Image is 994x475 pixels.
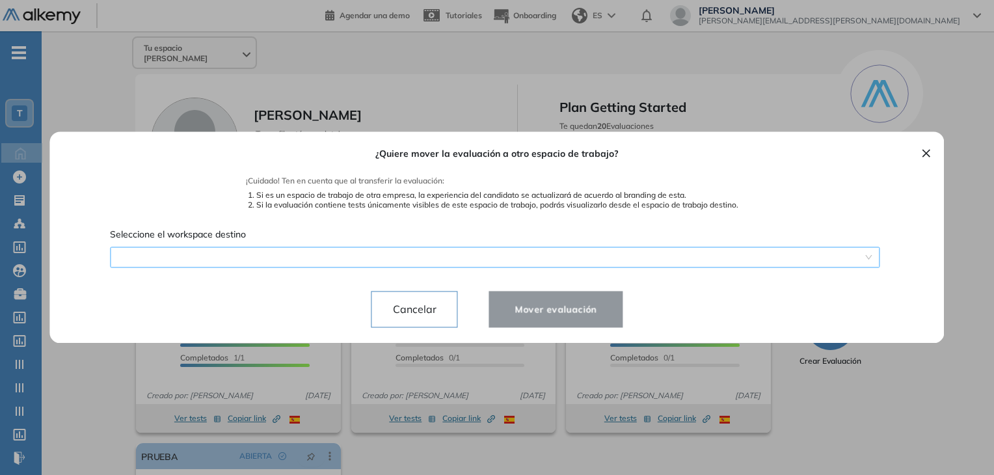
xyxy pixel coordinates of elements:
[383,299,447,320] span: Cancelar
[110,228,687,242] span: Seleccione el workspace destino
[505,302,607,318] span: Mover evaluación
[760,325,994,475] iframe: Chat Widget
[921,144,932,160] button: ×
[371,292,458,328] button: Cancelar
[489,292,623,328] button: Mover evaluación
[256,200,738,210] li: Si la evaluación contiene tests únicamente visibles de este espacio de trabajo, podrás visualizar...
[256,191,738,200] li: Si es un espacio de trabajo de otra empresa, la experiencia del candidato se actualizará de acuer...
[215,176,780,212] span: ¡Cuidado! Ten en cuenta que al transferir la evaluación:
[375,147,619,161] span: ¿Quiere mover la evaluación a otro espacio de trabajo?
